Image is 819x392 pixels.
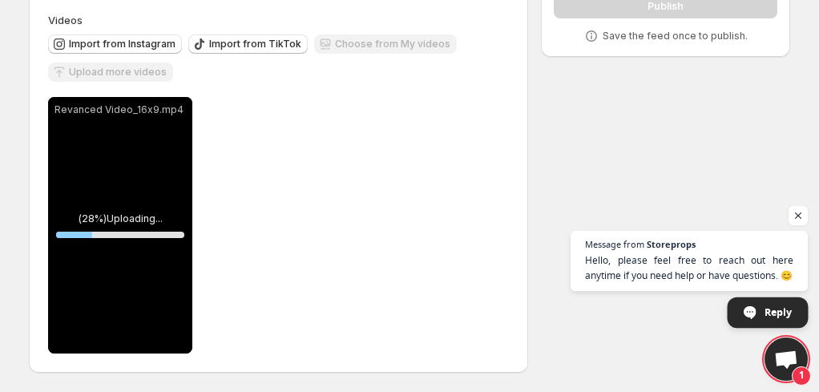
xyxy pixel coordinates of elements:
span: 1 [792,366,811,386]
span: Reply [765,297,792,325]
span: Videos [48,14,83,26]
button: Import from TikTok [188,34,308,54]
span: Message from [585,240,644,249]
p: Save the feed once to publish. [603,30,748,42]
span: Import from TikTok [209,38,301,51]
p: Revanced Video_16x9.mp4 [54,103,186,116]
span: Hello, please feel free to reach out here anytime if you need help or have questions. 😊 [585,253,793,283]
button: Import from Instagram [48,34,182,54]
span: Storeprops [647,240,696,249]
div: Open chat [765,337,808,381]
span: Import from Instagram [69,38,175,51]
